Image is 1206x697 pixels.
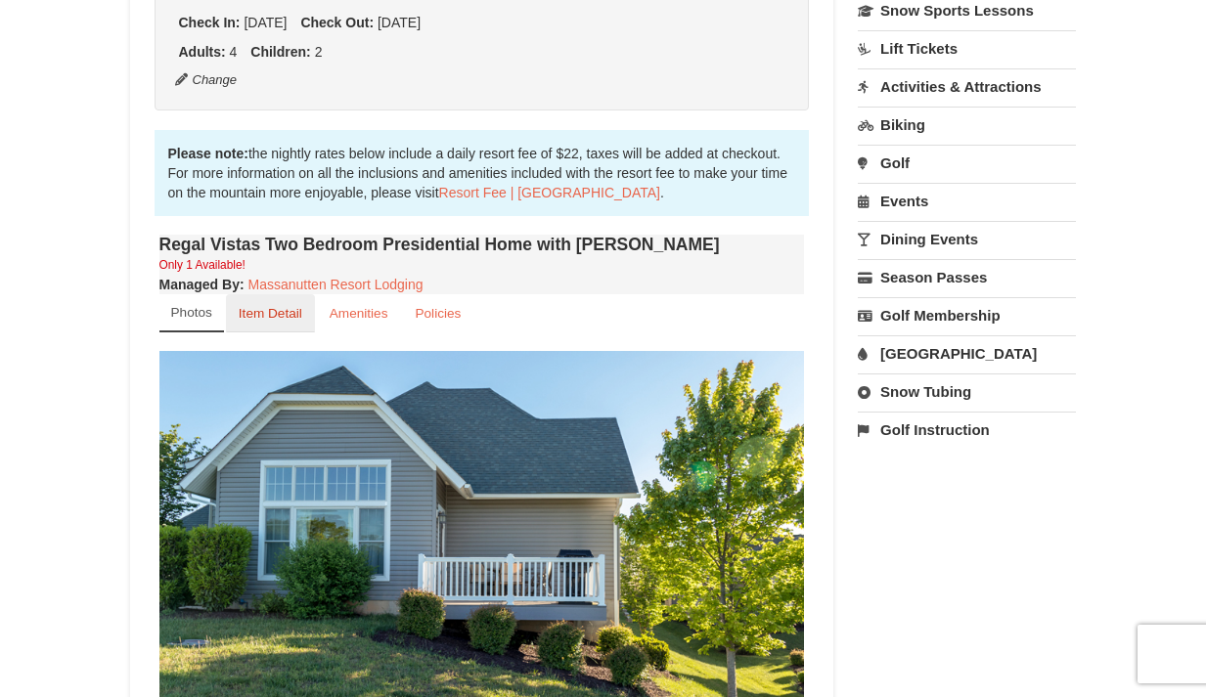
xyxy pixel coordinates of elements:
[858,30,1076,66] a: Lift Tickets
[159,258,246,272] small: Only 1 Available!
[171,305,212,320] small: Photos
[159,277,245,292] strong: :
[250,44,310,60] strong: Children:
[858,145,1076,181] a: Golf
[226,294,315,332] a: Item Detail
[159,294,224,332] a: Photos
[230,44,238,60] span: 4
[858,259,1076,295] a: Season Passes
[244,15,287,30] span: [DATE]
[248,277,424,292] a: Massanutten Resort Lodging
[159,235,805,254] h4: Regal Vistas Two Bedroom Presidential Home with [PERSON_NAME]
[330,306,388,321] small: Amenities
[179,15,241,30] strong: Check In:
[168,146,248,161] strong: Please note:
[858,297,1076,333] a: Golf Membership
[317,294,401,332] a: Amenities
[300,15,374,30] strong: Check Out:
[378,15,421,30] span: [DATE]
[315,44,323,60] span: 2
[402,294,473,332] a: Policies
[439,185,660,200] a: Resort Fee | [GEOGRAPHIC_DATA]
[858,221,1076,257] a: Dining Events
[858,183,1076,219] a: Events
[415,306,461,321] small: Policies
[858,335,1076,371] a: [GEOGRAPHIC_DATA]
[858,68,1076,105] a: Activities & Attractions
[155,130,810,216] div: the nightly rates below include a daily resort fee of $22, taxes will be added at checkout. For m...
[179,44,226,60] strong: Adults:
[174,69,239,91] button: Change
[239,306,302,321] small: Item Detail
[858,412,1076,448] a: Golf Instruction
[159,277,240,292] span: Managed By
[858,373,1076,410] a: Snow Tubing
[858,107,1076,143] a: Biking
